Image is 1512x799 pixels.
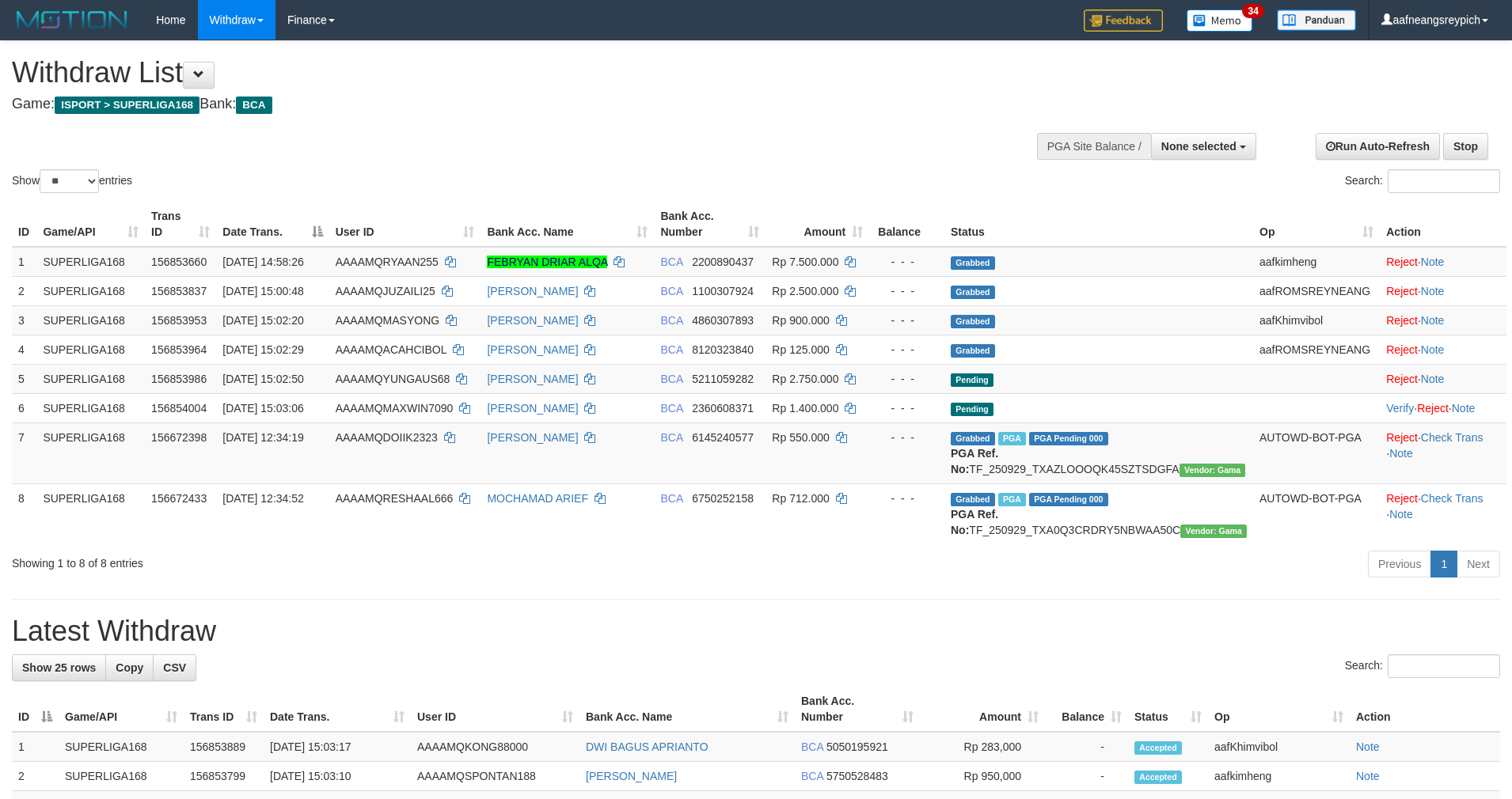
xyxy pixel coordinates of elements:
th: Balance [869,202,944,247]
td: AAAAMQKONG88000 [411,732,579,762]
span: Pending [951,373,993,387]
td: SUPERLIGA168 [59,732,184,762]
th: Date Trans.: activate to sort column descending [216,202,329,247]
td: SUPERLIGA168 [36,364,145,393]
a: Next [1457,551,1500,577]
span: AAAAMQACAHCIBOL [336,343,446,356]
a: Check Trans [1421,492,1484,505]
span: Accepted [1134,771,1182,784]
span: BCA [660,314,682,327]
td: · [1380,364,1506,393]
h1: Withdraw List [12,57,992,89]
span: PGA Pending [1029,432,1108,445]
td: SUPERLIGA168 [36,393,145,422]
span: Rp 2.750.000 [772,373,838,385]
td: 5 [12,364,36,393]
img: panduan.png [1277,9,1356,31]
span: None selected [1161,140,1237,153]
span: AAAAMQJUZAILI25 [336,285,435,297]
span: BCA [801,770,823,782]
th: Status [944,202,1253,247]
th: Bank Acc. Number: activate to sort column ascending [795,687,920,732]
a: Note [1421,373,1445,385]
a: Note [1421,285,1445,297]
span: 34 [1242,4,1263,18]
a: Reject [1417,402,1449,415]
div: - - - [876,371,938,387]
span: Copy 6145240577 to clipboard [692,431,754,444]
span: 156854004 [151,402,207,415]
span: Pending [951,403,993,416]
span: Copy 4860307893 to clipboard [692,314,754,327]
span: PGA Pending [1029,493,1108,506]
th: ID: activate to sort column descending [12,687,59,732]
td: AAAAMQSPONTAN188 [411,762,579,791]
span: [DATE] 15:02:29 [222,343,303,356]
td: 156853889 [184,732,264,762]
span: [DATE] 15:02:50 [222,373,303,385]
a: Note [1389,508,1413,521]
td: - [1045,762,1128,791]
span: [DATE] 14:58:26 [222,256,303,268]
label: Search: [1345,169,1500,193]
span: Copy 2200890437 to clipboard [692,256,754,268]
b: PGA Ref. No: [951,447,998,475]
th: Amount: activate to sort column ascending [920,687,1045,732]
input: Search: [1388,169,1500,193]
td: 1 [12,732,59,762]
td: 4 [12,335,36,364]
th: Game/API: activate to sort column ascending [59,687,184,732]
span: [DATE] 15:02:20 [222,314,303,327]
a: DWI BAGUS APRIANTO [586,740,709,753]
td: aafKhimvibol [1208,732,1350,762]
span: Grabbed [951,344,995,358]
th: Action [1350,687,1500,732]
span: Grabbed [951,432,995,445]
span: BCA [660,373,682,385]
td: [DATE] 15:03:10 [264,762,411,791]
a: Note [1421,343,1445,356]
td: aafkimheng [1253,247,1380,277]
h4: Game: Bank: [12,97,992,112]
a: Previous [1368,551,1431,577]
div: - - - [876,312,938,328]
span: BCA [660,431,682,444]
span: BCA [660,402,682,415]
td: SUPERLIGA168 [36,276,145,305]
span: 156853660 [151,256,207,268]
span: Copy 2360608371 to clipboard [692,402,754,415]
div: PGA Site Balance / [1037,133,1151,160]
span: ISPORT > SUPERLIGA168 [55,97,199,114]
td: SUPERLIGA168 [36,483,145,544]
a: CSV [153,654,196,681]
td: · · [1380,483,1506,544]
td: aafROMSREYNEANG [1253,276,1380,305]
td: 6 [12,393,36,422]
img: Feedback.jpg [1084,9,1163,32]
a: Copy [105,654,154,681]
span: BCA [660,343,682,356]
span: Copy 5750528483 to clipboard [826,770,888,782]
span: Copy 6750252158 to clipboard [692,492,754,505]
span: Rp 1.400.000 [772,402,838,415]
td: TF_250929_TXAZLOOOQK45SZTSDGFA [944,422,1253,483]
td: - [1045,732,1128,762]
span: BCA [236,97,272,114]
span: AAAAMQRESHAAL666 [336,492,454,505]
td: · [1380,276,1506,305]
span: Grabbed [951,286,995,299]
td: 2 [12,762,59,791]
span: Grabbed [951,493,995,506]
img: Button%20Memo.svg [1187,9,1253,32]
th: Status: activate to sort column ascending [1128,687,1208,732]
a: [PERSON_NAME] [487,373,578,385]
label: Show entries [12,169,132,193]
span: Show 25 rows [22,661,96,674]
span: AAAAMQRYAAN255 [336,256,439,268]
div: - - - [876,490,938,506]
td: SUPERLIGA168 [36,335,145,364]
td: Rp 283,000 [920,732,1045,762]
td: · [1380,247,1506,277]
div: Showing 1 to 8 of 8 entries [12,549,618,571]
span: Accepted [1134,741,1182,755]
